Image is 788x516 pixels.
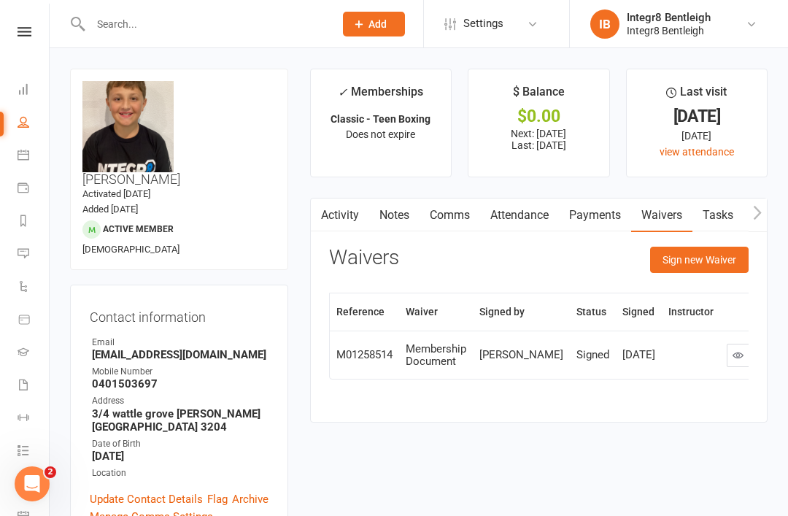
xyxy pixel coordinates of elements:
a: Attendance [480,199,559,232]
th: Status [570,293,616,331]
h3: Waivers [329,247,399,269]
div: $ Balance [513,82,565,109]
div: [PERSON_NAME] [479,349,563,361]
a: Reports [18,206,50,239]
span: Does not expire [346,128,415,140]
div: Last visit [666,82,727,109]
a: view attendance [660,146,734,158]
button: Sign new Waiver [650,247,749,273]
div: Email [92,336,269,350]
a: Payments [18,173,50,206]
time: Added [DATE] [82,204,138,215]
div: IB [590,9,619,39]
div: [DATE] [640,128,754,144]
th: Signed [616,293,662,331]
a: Payments [559,199,631,232]
th: Reference [330,293,399,331]
div: Integr8 Bentleigh [627,11,711,24]
span: Add [368,18,387,30]
h3: Contact information [90,304,269,325]
button: Add [343,12,405,36]
p: Next: [DATE] Last: [DATE] [482,128,595,151]
iframe: Intercom live chat [15,466,50,501]
a: Archive [232,490,269,508]
strong: [DATE] [92,450,269,463]
a: Product Sales [18,304,50,337]
th: Signed by [473,293,570,331]
a: Notes [369,199,420,232]
th: Waiver [399,293,473,331]
span: [DEMOGRAPHIC_DATA] [82,244,179,255]
div: Date of Birth [92,437,269,451]
div: Integr8 Bentleigh [627,24,711,37]
time: Activated [DATE] [82,188,150,199]
div: Signed [576,349,609,361]
a: Flag [207,490,228,508]
input: Search... [86,14,324,34]
strong: [EMAIL_ADDRESS][DOMAIN_NAME] [92,348,269,361]
div: $0.00 [482,109,595,124]
th: Instructor [662,293,720,331]
div: M01258514 [336,349,393,361]
a: Activity [311,199,369,232]
strong: 3/4 wattle grove [PERSON_NAME] [GEOGRAPHIC_DATA] 3204 [92,407,269,434]
strong: 0401503697 [92,377,269,390]
span: Active member [103,224,174,234]
strong: Classic - Teen Boxing [331,113,430,125]
img: image1746084520.png [82,81,174,172]
span: Settings [463,7,503,40]
div: Memberships [338,82,423,109]
div: Location [92,466,269,480]
a: Comms [420,199,480,232]
div: Address [92,394,269,408]
div: [DATE] [640,109,754,124]
span: 2 [45,466,56,478]
i: ✓ [338,85,347,99]
div: Mobile Number [92,365,269,379]
a: People [18,107,50,140]
div: [DATE] [622,349,655,361]
a: Dashboard [18,74,50,107]
a: Update Contact Details [90,490,203,508]
div: Membership Document [406,343,466,367]
a: Tasks [692,199,743,232]
a: Calendar [18,140,50,173]
h3: [PERSON_NAME] [82,81,276,187]
a: Waivers [631,199,692,232]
